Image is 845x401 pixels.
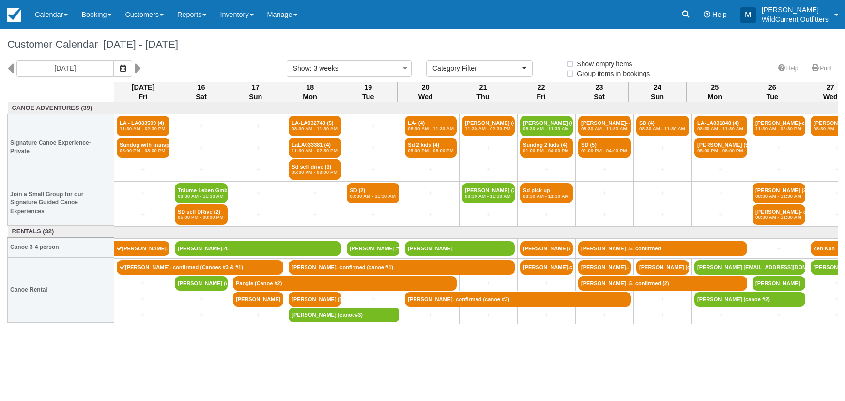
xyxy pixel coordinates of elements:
em: 08:30 AM - 11:30 AM [292,126,338,132]
a: [PERSON_NAME] / (canoe #4) [520,241,573,256]
a: + [636,310,689,320]
a: + [694,188,747,198]
em: 08:30 AM - 11:30 AM [755,193,802,199]
th: 17 Sun [230,82,281,102]
a: + [117,188,169,198]
a: Sundog 2 kids (4)01:00 PM - 04:00 PM [520,138,573,158]
a: Pangie (Canoe #2) [233,276,457,291]
a: [PERSON_NAME]-4- [175,241,341,256]
a: [PERSON_NAME] (can [175,276,228,291]
a: [PERSON_NAME]-confir (5)11:30 AM - 02:30 PM [753,116,805,136]
em: 08:30 AM - 11:30 AM [465,193,512,199]
th: [DATE] Fri [114,82,172,102]
th: 18 Mon [281,82,339,102]
a: + [636,188,689,198]
a: + [694,310,747,320]
a: [PERSON_NAME] (4)11:30 AM - 02:30 PM [462,116,515,136]
a: Help [772,62,804,76]
p: WildCurrent Outfitters [762,15,829,24]
a: Canoe Adventures (39) [10,104,112,113]
a: LA- (4)08:30 AM - 11:30 AM [405,116,457,136]
th: Signature Canoe Experience- Private [8,114,114,181]
label: Group items in bookings [566,66,656,81]
a: LA - LA033599 (4)11:30 AM - 02:30 PM [117,116,169,136]
a: [PERSON_NAME]-confirm [520,260,573,275]
th: 22 Fri [512,82,570,102]
a: + [694,164,747,174]
a: [PERSON_NAME] #5 [347,241,399,256]
a: SD (5)01:00 PM - 04:00 PM [578,138,631,158]
th: 24 Sun [629,82,687,102]
th: 21 Thu [454,82,512,102]
span: Group items in bookings [566,70,658,77]
a: [PERSON_NAME] (2)08:30 AM - 11:30 AM [753,183,805,203]
em: 01:00 PM - 04:00 PM [523,148,570,154]
span: Help [712,11,727,18]
a: + [347,209,399,219]
a: Rentals (32) [10,227,112,236]
th: 23 Sat [570,82,629,102]
em: 08:30 AM - 11:30 AM [639,126,686,132]
a: + [117,294,169,304]
a: [PERSON_NAME] (canoe #2) [694,292,805,307]
a: + [233,310,283,320]
p: [PERSON_NAME] [762,5,829,15]
a: [PERSON_NAME] (2)08:30 AM - 11:30 AM [462,183,515,203]
a: + [405,209,457,219]
a: + [753,164,805,174]
a: Sundog with transpor (4)05:00 PM - 08:00 PM [117,138,169,158]
a: + [289,209,341,219]
a: Print [806,62,838,76]
a: + [405,164,457,174]
button: Show: 3 weeks [287,60,412,77]
button: Category Filter [426,60,533,77]
em: 08:30 AM - 11:30 AM [408,126,454,132]
a: + [175,164,228,174]
a: + [753,244,805,254]
em: 08:30 AM - 11:30 AM [697,126,744,132]
em: 11:30 AM - 02:30 PM [465,126,512,132]
a: + [520,310,573,320]
th: 19 Tue [339,82,397,102]
a: + [578,164,631,174]
em: 08:30 AM - 11:30 AM [350,193,397,199]
a: Sd 2 kids (4)05:00 PM - 08:00 PM [405,138,457,158]
a: + [520,209,573,219]
em: 08:30 AM - 11:30 AM [581,126,628,132]
a: + [578,188,631,198]
a: [PERSON_NAME]- conf (4)08:30 AM - 11:30 AM [578,116,631,136]
a: [PERSON_NAME] (6)08:30 AM - 11:30 AM [520,116,573,136]
a: Träume Leben GmbH - (2)08:30 AM - 11:30 AM [175,183,228,203]
a: + [694,209,747,219]
a: [PERSON_NAME] ([PERSON_NAME] [289,292,341,307]
a: + [117,310,169,320]
a: + [520,278,573,288]
a: + [233,121,283,131]
a: + [233,143,283,153]
a: + [405,310,457,320]
a: [PERSON_NAME] (5)05:00 PM - 08:00 PM [694,138,747,158]
a: [PERSON_NAME]-- co [578,260,631,275]
a: + [117,209,169,219]
a: + [233,164,283,174]
a: Sd pick up08:30 AM - 11:30 AM [520,183,573,203]
a: + [753,143,805,153]
em: 11:30 AM - 02:30 PM [755,126,802,132]
a: [PERSON_NAME]- confir (2)08:30 AM - 11:30 AM [753,204,805,225]
span: Show [293,64,310,72]
em: 05:00 PM - 08:00 PM [697,148,744,154]
span: : 3 weeks [310,64,338,72]
em: 08:30 AM - 11:30 AM [755,215,802,220]
a: + [347,164,399,174]
a: + [117,164,169,174]
em: 11:30 AM - 02:30 PM [292,148,338,154]
th: Canoe 3-4 person [8,238,114,258]
a: [PERSON_NAME] [405,241,515,256]
a: SD (2)08:30 AM - 11:30 AM [347,183,399,203]
span: [DATE] - [DATE] [98,38,178,50]
a: + [753,310,805,320]
a: LA-LA031848 (4)08:30 AM - 11:30 AM [694,116,747,136]
th: 16 Sat [172,82,230,102]
img: checkfront-main-nav-mini-logo.png [7,8,21,22]
a: + [462,209,515,219]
